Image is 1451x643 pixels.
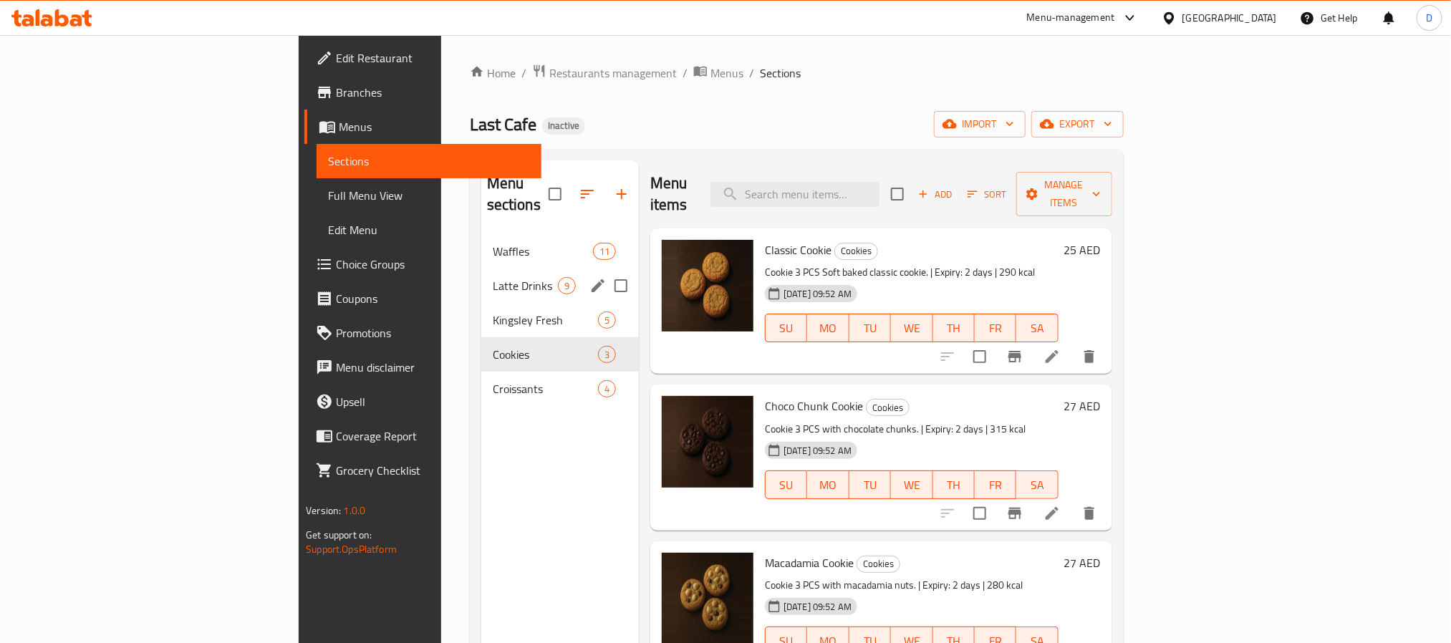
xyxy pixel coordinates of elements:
span: Upsell [336,393,529,410]
span: 9 [559,279,575,293]
span: 11 [594,245,615,258]
span: TH [939,318,969,339]
span: FR [980,318,1011,339]
button: Add [912,183,958,206]
span: Menus [710,64,743,82]
div: Cookies [857,556,900,573]
a: Edit menu item [1043,505,1061,522]
a: Branches [304,75,541,110]
span: Add item [912,183,958,206]
span: Croissants [493,380,598,397]
input: search [710,182,879,207]
li: / [683,64,688,82]
span: Branches [336,84,529,101]
span: import [945,115,1014,133]
a: Menus [304,110,541,144]
button: Add section [604,177,639,211]
span: Cookies [835,243,877,259]
button: TH [933,314,975,342]
span: SU [771,318,801,339]
a: Promotions [304,316,541,350]
span: D [1426,10,1432,26]
span: 4 [599,382,615,396]
span: Full Menu View [328,187,529,204]
button: import [934,111,1026,137]
span: export [1043,115,1112,133]
span: 3 [599,348,615,362]
span: Edit Menu [328,221,529,238]
span: TU [855,475,885,495]
button: TU [849,314,891,342]
a: Menus [693,64,743,82]
p: Cookie 3 PCS Soft baked classic cookie. | Expiry: 2 days | 290 kcal [765,264,1059,281]
span: Waffles [493,243,593,260]
button: export [1031,111,1124,137]
a: Coupons [304,281,541,316]
div: items [558,277,576,294]
div: Kingsley Fresh5 [481,303,639,337]
span: Promotions [336,324,529,342]
span: Select section [882,179,912,209]
span: Version: [306,501,341,520]
button: SU [765,314,807,342]
span: TH [939,475,969,495]
div: Cookies3 [481,337,639,372]
button: MO [807,470,849,499]
span: Kingsley Fresh [493,311,598,329]
span: Menu disclaimer [336,359,529,376]
h6: 25 AED [1064,240,1101,260]
span: Select to update [965,342,995,372]
button: SU [765,470,807,499]
span: Grocery Checklist [336,462,529,479]
div: items [593,243,616,260]
button: SA [1016,470,1058,499]
span: Coupons [336,290,529,307]
span: WE [897,318,927,339]
span: Inactive [542,120,585,132]
h6: 27 AED [1064,553,1101,573]
p: Cookie 3 PCS with chocolate chunks. | Expiry: 2 days | 315 kcal [765,420,1059,438]
p: Cookie 3 PCS with macadamia nuts. | Expiry: 2 days | 280 kcal [765,576,1059,594]
span: Choice Groups [336,256,529,273]
div: Latte Drinks9edit [481,269,639,303]
span: Add [916,186,955,203]
span: Classic Cookie [765,239,831,261]
span: 5 [599,314,615,327]
div: Cookies [834,243,878,260]
span: Choco Chunk Cookie [765,395,863,417]
span: Cookies [867,400,909,416]
div: items [598,311,616,329]
span: Sort sections [570,177,604,211]
span: Coverage Report [336,427,529,445]
button: TH [933,470,975,499]
span: SU [771,475,801,495]
button: Sort [964,183,1011,206]
span: Manage items [1028,176,1101,212]
nav: breadcrumb [470,64,1124,82]
button: TU [849,470,891,499]
a: Edit Restaurant [304,41,541,75]
a: Coverage Report [304,419,541,453]
button: FR [975,314,1016,342]
span: SA [1022,318,1052,339]
h6: 27 AED [1064,396,1101,416]
span: Cookies [493,346,598,363]
img: Classic Cookie [662,240,753,332]
span: MO [813,475,843,495]
span: FR [980,475,1011,495]
span: Latte Drinks [493,277,558,294]
span: Sections [760,64,801,82]
button: Branch-specific-item [998,496,1032,531]
div: Inactive [542,117,585,135]
a: Menu disclaimer [304,350,541,385]
span: Get support on: [306,526,372,544]
span: [DATE] 09:52 AM [778,600,857,614]
button: edit [587,275,609,296]
li: / [749,64,754,82]
div: [GEOGRAPHIC_DATA] [1182,10,1277,26]
span: [DATE] 09:52 AM [778,287,857,301]
span: TU [855,318,885,339]
a: Restaurants management [532,64,677,82]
